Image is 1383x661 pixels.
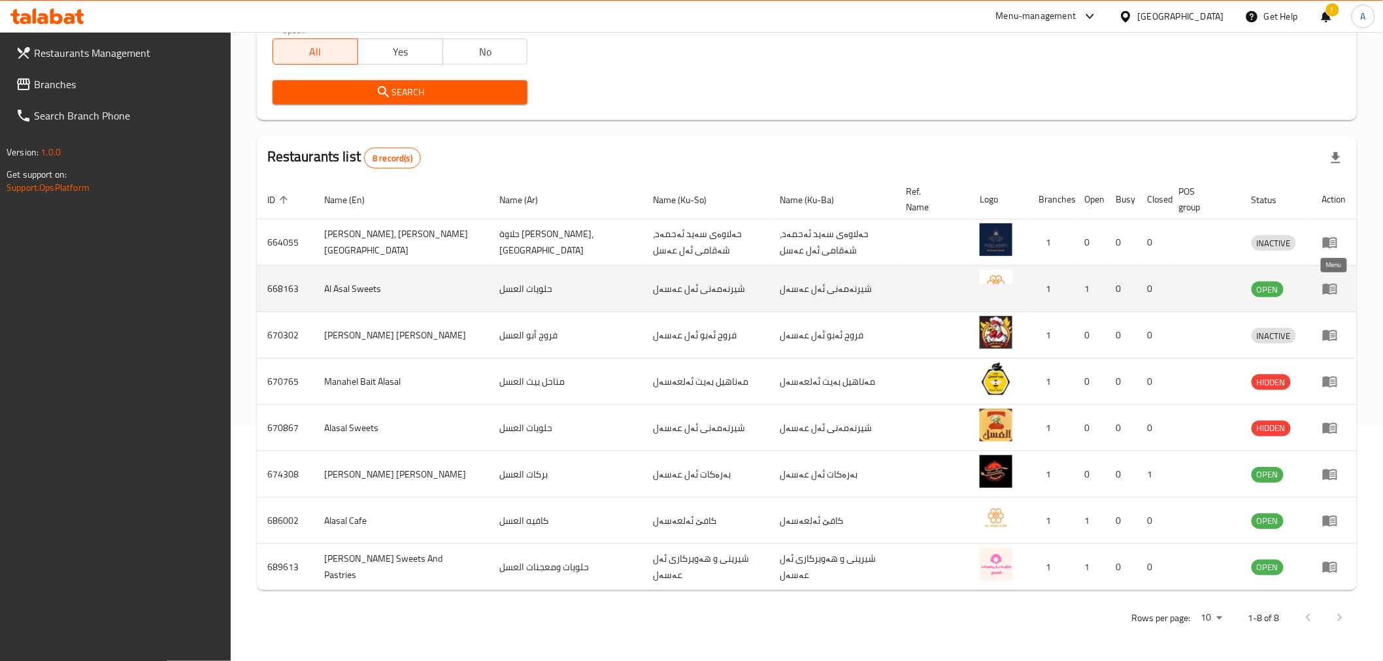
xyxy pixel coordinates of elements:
[1028,405,1074,451] td: 1
[314,219,490,266] td: [PERSON_NAME], [PERSON_NAME][GEOGRAPHIC_DATA]
[257,312,314,359] td: 670302
[314,312,490,359] td: [PERSON_NAME] [PERSON_NAME]
[1028,451,1074,498] td: 1
[1105,312,1137,359] td: 0
[1322,234,1346,250] div: Menu
[257,498,314,544] td: 686002
[1074,405,1105,451] td: 0
[1105,180,1137,219] th: Busy
[1028,498,1074,544] td: 1
[980,455,1012,488] img: Barakat Al Asal
[283,84,518,101] span: Search
[769,266,896,312] td: شیرنەمەنی ئەل عەسەل
[490,359,643,405] td: مناحل بيت العسل
[1028,544,1074,590] td: 1
[1178,184,1225,215] span: POS group
[1322,420,1346,436] div: Menu
[267,147,421,169] h2: Restaurants list
[1105,544,1137,590] td: 0
[278,42,353,61] span: All
[1252,421,1291,436] div: HIDDEN
[1252,235,1296,251] div: INACTIVE
[769,312,896,359] td: فروج ئەبو ئەل عەسەل
[969,180,1028,219] th: Logo
[490,219,643,266] td: حلاوة [PERSON_NAME]، [GEOGRAPHIC_DATA]
[1322,559,1346,575] div: Menu
[643,498,770,544] td: کافێ ئەلعەسەل
[1105,219,1137,266] td: 0
[980,548,1012,581] img: Al Asal Sweets And Pastries
[442,39,528,65] button: No
[769,544,896,590] td: شیرینی و هەویرکاری ئەل عەسەل
[769,405,896,451] td: شیرنەمەنی ئەل عەسەل
[643,266,770,312] td: شیرنەمەنی ئەل عەسەل
[41,144,61,161] span: 1.0.0
[314,359,490,405] td: Manahel Bait Alasal
[314,544,490,590] td: [PERSON_NAME] Sweets And Pastries
[1320,142,1352,174] div: Export file
[1322,466,1346,482] div: Menu
[5,37,231,69] a: Restaurants Management
[490,312,643,359] td: فروج أبو العسل
[1196,608,1227,628] div: Rows per page:
[7,144,39,161] span: Version:
[1137,266,1168,312] td: 0
[1132,610,1191,626] p: Rows per page:
[1028,180,1074,219] th: Branches
[490,405,643,451] td: حلويات العسل
[1137,219,1168,266] td: 0
[780,192,851,208] span: Name (Ku-Ba)
[364,148,421,169] div: Total records count
[490,266,643,312] td: حلويات العسل
[1252,513,1284,528] span: OPEN
[1137,544,1168,590] td: 0
[7,166,67,183] span: Get support on:
[314,451,490,498] td: [PERSON_NAME] [PERSON_NAME]
[1137,180,1168,219] th: Closed
[980,270,1012,302] img: Al Asal Sweets
[500,192,556,208] span: Name (Ar)
[490,451,643,498] td: بركات العسل
[643,451,770,498] td: بەرەکات ئەل عەسەل
[448,42,523,61] span: No
[1361,9,1366,24] span: A
[1074,266,1105,312] td: 1
[1252,192,1294,208] span: Status
[980,223,1012,256] img: Helvaci Seyid Ahmed, Al Assal Street
[1074,451,1105,498] td: 0
[7,179,90,196] a: Support.OpsPlatform
[1028,266,1074,312] td: 1
[980,409,1012,442] img: Alasal Sweets
[654,192,724,208] span: Name (Ku-So)
[34,45,220,61] span: Restaurants Management
[34,108,220,123] span: Search Branch Phone
[1074,498,1105,544] td: 1
[257,451,314,498] td: 674308
[1252,421,1291,436] span: HIDDEN
[769,498,896,544] td: کافێ ئەلعەسەل
[1074,544,1105,590] td: 1
[1252,282,1284,297] span: OPEN
[769,359,896,405] td: مەناهیل بەیت ئەلعەسەل
[1074,359,1105,405] td: 0
[1105,266,1137,312] td: 0
[643,405,770,451] td: شیرنەمەنی ئەل عەسەل
[980,363,1012,395] img: Manahel Bait Alasal
[1312,180,1357,219] th: Action
[5,69,231,100] a: Branches
[273,39,358,65] button: All
[769,219,896,266] td: حەلاوەی سەید ئەحمەد، شەقامی ئەل عەسل
[1252,560,1284,575] span: OPEN
[257,219,314,266] td: 664055
[643,544,770,590] td: شیرینی و هەویرکاری ئەل عەسەل
[643,359,770,405] td: مەناهیل بەیت ئەلعەسەل
[267,192,292,208] span: ID
[257,180,1357,590] table: enhanced table
[257,266,314,312] td: 668163
[1252,375,1291,390] span: HIDDEN
[1105,451,1137,498] td: 0
[1074,219,1105,266] td: 0
[325,192,382,208] span: Name (En)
